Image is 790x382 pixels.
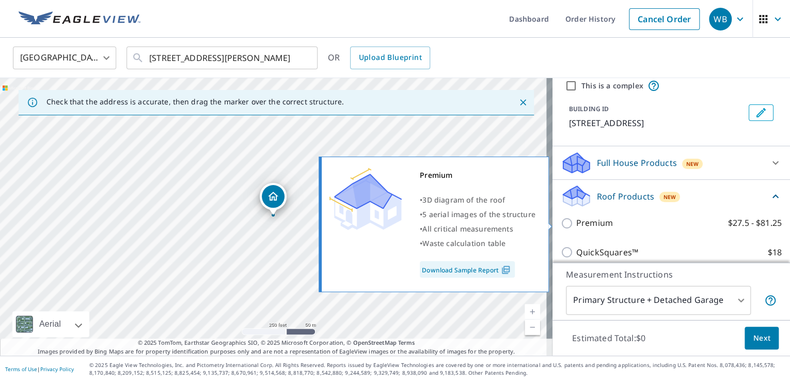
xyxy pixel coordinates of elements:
[420,207,535,222] div: •
[36,311,64,337] div: Aerial
[566,268,777,281] p: Measurement Instructions
[663,193,676,201] span: New
[40,365,74,373] a: Privacy Policy
[516,96,530,109] button: Close
[525,319,540,335] a: Current Level 17, Zoom Out
[569,104,609,113] p: BUILDING ID
[5,365,37,373] a: Terms of Use
[764,294,777,307] span: Your report will include the primary structure and a detached garage if one exists.
[13,43,116,72] div: [GEOGRAPHIC_DATA]
[398,339,415,346] a: Terms
[358,51,421,64] span: Upload Blueprint
[597,190,654,203] p: Roof Products
[768,246,782,259] p: $18
[569,117,745,129] p: [STREET_ADDRESS]
[420,168,535,182] div: Premium
[420,236,535,251] div: •
[149,43,296,72] input: Search by address or latitude-longitude
[422,238,505,248] span: Waste calculation table
[19,11,140,27] img: EV Logo
[728,217,782,230] p: $27.5 - $81.25
[5,366,74,372] p: |
[561,150,782,175] div: Full House ProductsNew
[745,327,779,350] button: Next
[422,195,505,205] span: 3D diagram of the roof
[12,311,89,337] div: Aerial
[328,47,430,69] div: OR
[576,217,613,230] p: Premium
[89,361,785,377] p: © 2025 Eagle View Technologies, Inc. and Pictometry International Corp. All Rights Reserved. Repo...
[420,261,515,278] a: Download Sample Report
[420,222,535,236] div: •
[260,183,287,215] div: Dropped pin, building 1, Residential property, 208 Woodbine Dr Beaver, PA 15009
[561,184,782,208] div: Roof ProductsNew
[564,327,654,349] p: Estimated Total: $0
[566,286,751,315] div: Primary Structure + Detached Garage
[422,209,535,219] span: 5 aerial images of the structure
[420,193,535,207] div: •
[499,265,513,274] img: Pdf Icon
[597,157,677,169] p: Full House Products
[46,97,344,106] p: Check that the address is accurate, then drag the marker over the correct structure.
[353,339,396,346] a: OpenStreetMap
[686,160,699,168] span: New
[576,246,638,259] p: QuickSquares™
[329,168,402,230] img: Premium
[138,339,415,347] span: © 2025 TomTom, Earthstar Geographics SIO, © 2025 Microsoft Corporation, ©
[753,332,770,345] span: Next
[709,8,732,30] div: WB
[350,47,430,69] a: Upload Blueprint
[629,8,700,30] a: Cancel Order
[422,224,513,234] span: All critical measurements
[581,81,643,91] label: This is a complex
[525,304,540,319] a: Current Level 17, Zoom In
[749,104,773,121] button: Edit building 1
